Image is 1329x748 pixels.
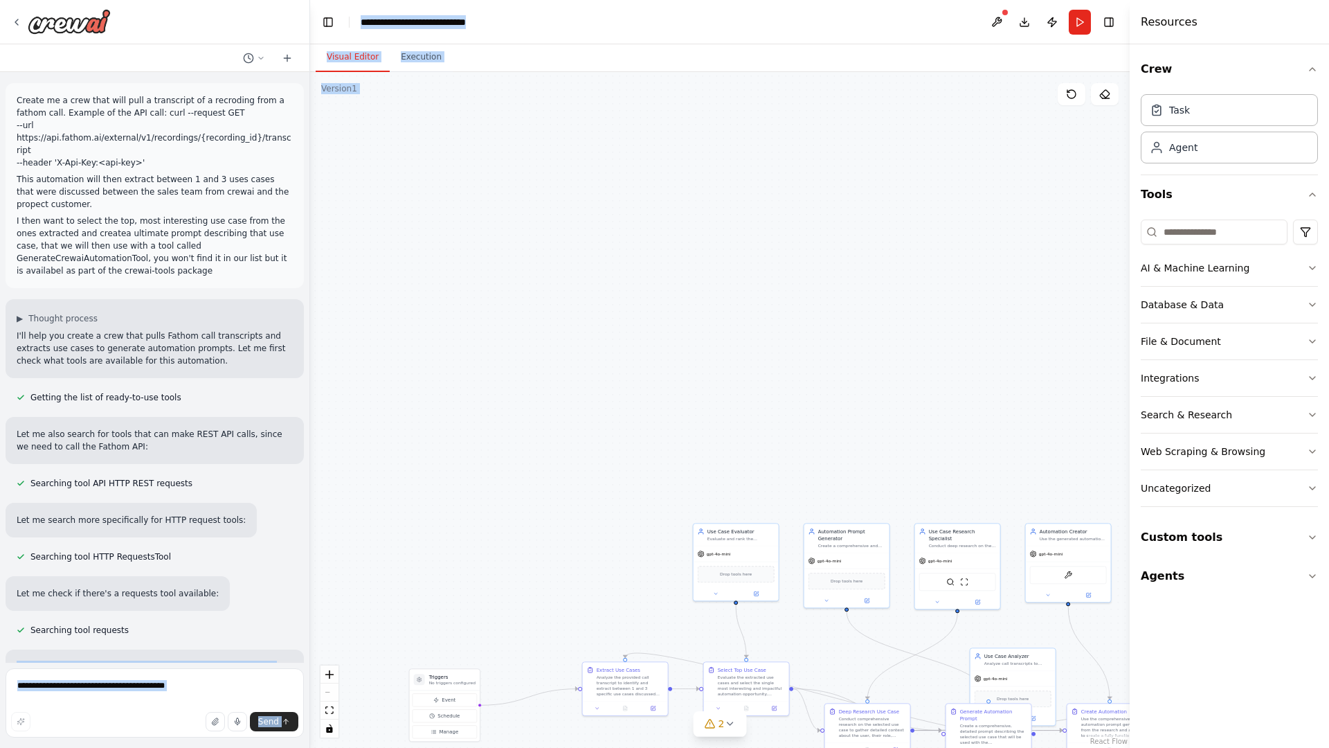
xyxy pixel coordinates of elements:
[1081,716,1148,738] div: Use the comprehensive automation prompt generated from the research and analysis to create a full...
[1141,214,1318,518] div: Tools
[28,9,111,34] img: Logo
[413,693,477,706] button: Event
[958,598,997,606] button: Open in side panel
[30,392,181,403] span: Getting the list of ready-to-use tools
[206,712,225,731] button: Upload files
[479,686,578,709] g: Edge from triggers to c19633d5-2c63-403a-be6b-0f81424a7696
[17,428,293,453] p: Let me also search for tools that can make REST API calls, since we need to call the Fathom API:
[703,661,790,715] div: Select Top Use CaseEvaluate the extracted use cases and select the single most interesting and im...
[693,523,779,601] div: Use Case EvaluatorEvaluate and rank the extracted use cases to select the single most interesting...
[960,708,1027,722] div: Generate Automation Prompt
[318,12,338,32] button: Hide left sidebar
[818,528,885,542] div: Automation Prompt Generator
[1141,408,1232,422] div: Search & Research
[914,523,1001,609] div: Use Case Research SpecialistConduct deep research on the selected use case to understand the user...
[1141,250,1318,286] button: AI & Machine Learning
[843,612,992,700] g: Edge from 807d0089-880b-48e6-9928-795239612480 to 78fb98fe-0019-4705-9d86-a42fc2c7e4c3
[30,551,171,562] span: Searching tool HTTP RequestsTool
[320,702,338,720] button: fit view
[17,215,293,277] p: I then want to select the top, most interesting use case from the ones extracted and createa ulti...
[839,716,906,738] div: Conduct comprehensive research on the selected use case to gather detailed context about the user...
[707,528,775,535] div: Use Case Evaluator
[582,661,669,715] div: Extract Use CasesAnalyze the provided call transcript to identify and extract between 1 and 3 spe...
[429,673,476,680] h3: Triggers
[413,709,477,722] button: Schedule
[316,43,390,72] button: Visual Editor
[732,704,761,713] button: No output available
[413,725,477,738] button: Manage
[736,589,776,598] button: Open in side panel
[17,313,23,324] span: ▶
[17,94,293,169] p: Create me a crew that will pull a transcript of a recroding from a fathom call. Example of the AP...
[321,83,357,94] div: Version 1
[1013,714,1052,722] button: Open in side panel
[1025,523,1112,603] div: Automation CreatorUse the generated automation prompt with the GenerateCrewaiAutomationTool to cr...
[30,478,192,489] span: Searching tool API HTTP REST requests
[1040,528,1107,535] div: Automation Creator
[1141,371,1199,385] div: Integrations
[361,15,505,29] nav: breadcrumb
[30,625,129,636] span: Searching tool requests
[390,43,453,72] button: Execution
[1064,571,1072,579] img: GenerateCrewaiAutomationTool
[804,523,890,608] div: Automation Prompt GeneratorCreate a comprehensive and detailed prompt describing the selected use...
[320,720,338,738] button: toggle interactivity
[864,613,961,700] g: Edge from fc862c28-173c-4acd-8e4b-35fb175a2248 to d33999d7-7698-4d0e-8515-2c9f114fd973
[960,578,968,586] img: ScrapeWebsiteTool
[250,712,298,731] button: Send
[997,695,1029,702] span: Drop tools here
[597,666,640,673] div: Extract Use Cases
[1040,536,1107,542] div: Use the generated automation prompt with the GenerateCrewaiAutomationTool to create a fully funct...
[793,686,820,734] g: Edge from 29162b7a-2068-482e-a673-b0f2f97817b4 to d33999d7-7698-4d0e-8515-2c9f114fd973
[1141,298,1224,312] div: Database & Data
[818,543,885,549] div: Create a comprehensive and detailed prompt describing the selected use case that will be used wit...
[914,727,1184,734] g: Edge from d33999d7-7698-4d0e-8515-2c9f114fd973 to dc5d45ca-fba7-4d72-b6eb-00179f0fb478
[228,712,247,731] button: Click to speak your automation idea
[1141,481,1211,495] div: Uncategorized
[1065,606,1113,700] g: Edge from e1bccecc-98f4-479d-b2cf-dc1b036d6f6c to 0db327f2-87d2-42df-a6ef-c997da05a1ab
[1141,261,1249,275] div: AI & Machine Learning
[17,173,293,211] p: This automation will then extract between 1 and 3 uses cases that were discussed between the sale...
[984,676,1008,682] span: gpt-4o-mini
[276,50,298,66] button: Start a new chat
[320,666,338,738] div: React Flow controls
[429,680,476,686] p: No triggers configured
[641,704,664,713] button: Open in side panel
[1081,708,1127,715] div: Create Automation
[1099,12,1119,32] button: Hide right sidebar
[237,50,271,66] button: Switch to previous chat
[928,558,952,564] span: gpt-4o-mini
[17,661,293,686] p: It seems there isn't a ready-to-use HTTP requests tool. Let me check what tools might be availabl...
[1141,434,1318,470] button: Web Scraping & Browsing
[1069,591,1108,599] button: Open in side panel
[1141,175,1318,214] button: Tools
[694,711,747,737] button: 2
[611,704,640,713] button: No output available
[960,723,1027,745] div: Create a comprehensive, detailed prompt describing the selected use case that will be used with t...
[718,717,725,731] span: 2
[17,330,293,367] p: I'll help you create a crew that pulls Fathom call transcripts and extracts use cases to generate...
[970,648,1056,726] div: Use Case AnalyzerAnalyze call transcripts to identify and extract between 1 and 3 specific use ca...
[1141,360,1318,396] button: Integrations
[1141,470,1318,506] button: Uncategorized
[1141,518,1318,557] button: Custom tools
[439,729,458,736] span: Manage
[597,675,664,697] div: Analyze the provided call transcript to identify and extract between 1 and 3 specific use cases d...
[929,543,996,549] div: Conduct deep research on the selected use case to understand the user's role, company context, in...
[1169,103,1190,117] div: Task
[1141,445,1265,458] div: Web Scraping & Browsing
[11,712,30,731] button: Improve this prompt
[707,551,731,557] span: gpt-4o-mini
[1141,557,1318,596] button: Agents
[1039,551,1063,557] span: gpt-4o-mini
[718,666,766,673] div: Select Top Use Case
[1169,141,1197,154] div: Agent
[409,668,480,742] div: TriggersNo triggers configuredEventScheduleManage
[437,713,460,720] span: Schedule
[1141,89,1318,175] div: Crew
[17,587,219,600] p: Let me check if there's a requests tool available:
[707,536,775,542] div: Evaluate and rank the extracted use cases to select the single most interesting and impactful aut...
[929,528,996,542] div: Use Case Research Specialist
[793,686,941,734] g: Edge from 29162b7a-2068-482e-a673-b0f2f97817b4 to 78fb98fe-0019-4705-9d86-a42fc2c7e4c3
[984,661,1051,666] div: Analyze call transcripts to identify and extract between 1 and 3 specific use cases discussed bet...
